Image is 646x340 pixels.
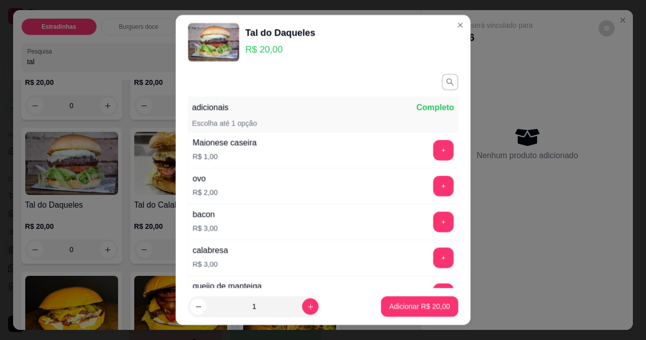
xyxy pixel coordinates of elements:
div: ovo [192,173,218,185]
button: Adicionar R$ 20,00 [381,297,458,317]
button: add [433,283,454,304]
button: decrease-product-quantity [190,299,206,315]
p: Adicionar R$ 20,00 [389,302,450,312]
button: increase-product-quantity [302,299,318,315]
button: add [433,140,454,161]
p: R$ 3,00 [192,223,218,233]
div: Maionese caseira [192,137,256,149]
p: Completo [416,102,454,114]
p: R$ 2,00 [192,187,218,197]
button: add [433,176,454,197]
div: bacon [192,209,218,221]
div: queijo de manteiga [192,280,261,293]
button: add [433,248,454,268]
p: R$ 3,00 [192,259,228,269]
p: R$ 1,00 [192,151,256,161]
p: adicionais [192,102,228,114]
div: calabresa [192,245,228,257]
button: add [433,212,454,232]
button: Close [452,17,468,33]
img: product-image [188,23,239,62]
div: Tal do Daqueles [245,26,315,40]
p: R$ 20,00 [245,42,315,57]
p: Escolha até 1 opção [192,118,257,128]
